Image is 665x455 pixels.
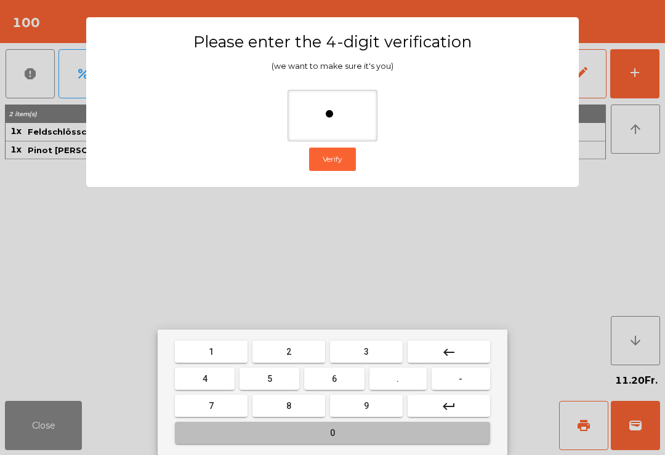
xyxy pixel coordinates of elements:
[369,368,427,390] button: .
[441,399,456,414] mat-icon: keyboard_return
[330,428,335,438] span: 0
[286,401,291,411] span: 8
[267,374,272,384] span: 5
[209,401,214,411] span: 7
[209,347,214,357] span: 1
[252,341,325,363] button: 2
[272,61,393,71] span: (we want to make sure it's you)
[330,341,403,363] button: 3
[364,401,369,411] span: 9
[432,368,490,390] button: -
[309,148,356,171] button: Verify
[332,374,337,384] span: 6
[240,368,299,390] button: 5
[286,347,291,357] span: 2
[364,347,369,357] span: 3
[175,368,235,390] button: 4
[330,395,403,417] button: 9
[459,374,462,384] span: -
[175,395,248,417] button: 7
[397,374,399,384] span: .
[203,374,208,384] span: 4
[175,341,248,363] button: 1
[110,32,555,52] h3: Please enter the 4-digit verification
[252,395,325,417] button: 8
[441,345,456,360] mat-icon: keyboard_backspace
[304,368,364,390] button: 6
[175,422,490,444] button: 0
